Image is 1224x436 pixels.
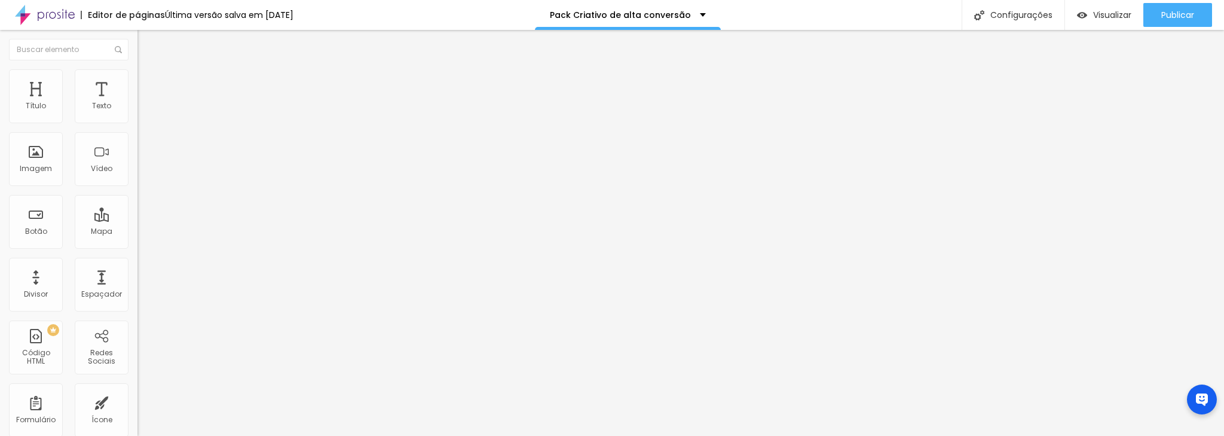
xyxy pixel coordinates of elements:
div: Vídeo [91,164,112,173]
div: Código HTML [12,349,59,366]
div: Mapa [91,227,112,236]
button: Visualizar [1065,3,1143,27]
span: Publicar [1161,10,1194,20]
div: Editor de páginas [81,11,165,19]
img: Icone [974,10,984,20]
div: Ícone [91,416,112,424]
p: Pack Criativo de alta conversão [550,11,691,19]
div: Imagem [20,164,52,173]
iframe: Editor [137,30,1224,436]
div: Botão [25,227,47,236]
img: view-1.svg [1077,10,1087,20]
div: Formulário [16,416,56,424]
div: Texto [92,102,111,110]
button: Publicar [1143,3,1212,27]
span: Visualizar [1093,10,1131,20]
div: Título [26,102,46,110]
div: Redes Sociais [78,349,125,366]
div: Última versão salva em [DATE] [165,11,293,19]
img: Icone [115,46,122,53]
div: Espaçador [81,290,122,298]
input: Buscar elemento [9,39,128,60]
div: Divisor [24,290,48,298]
